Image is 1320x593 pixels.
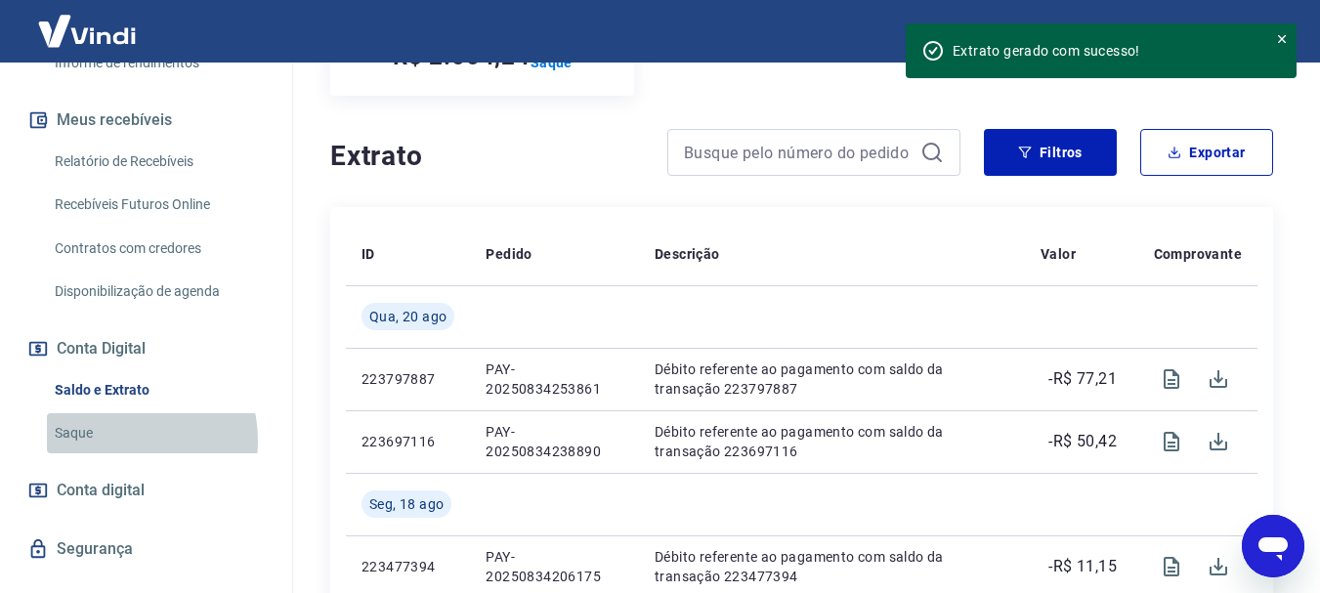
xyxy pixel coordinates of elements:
[655,547,1009,586] p: Débito referente ao pagamento com saldo da transação 223477394
[1048,430,1117,453] p: -R$ 50,42
[47,229,269,269] a: Contratos com credores
[486,547,623,586] p: PAY-20250834206175
[23,469,269,512] a: Conta digital
[655,244,720,264] p: Descrição
[1048,555,1117,578] p: -R$ 11,15
[23,1,150,61] img: Vindi
[47,272,269,312] a: Disponibilização de agenda
[47,370,269,410] a: Saldo e Extrato
[23,528,269,571] a: Segurança
[1195,356,1242,402] span: Download
[1041,244,1076,264] p: Valor
[1195,543,1242,590] span: Download
[655,422,1009,461] p: Débito referente ao pagamento com saldo da transação 223697116
[1242,515,1304,577] iframe: Botão para abrir a janela de mensagens
[684,138,913,167] input: Busque pelo número do pedido
[1148,543,1195,590] span: Visualizar
[47,43,269,83] a: Informe de rendimentos
[486,422,623,461] p: PAY-20250834238890
[1048,367,1117,391] p: -R$ 77,21
[1226,14,1297,50] button: Sair
[486,244,532,264] p: Pedido
[1148,418,1195,465] span: Visualizar
[486,360,623,399] p: PAY-20250834253861
[655,360,1009,399] p: Débito referente ao pagamento com saldo da transação 223797887
[984,129,1117,176] button: Filtros
[1195,418,1242,465] span: Download
[362,369,454,389] p: 223797887
[1148,356,1195,402] span: Visualizar
[362,432,454,451] p: 223697116
[23,99,269,142] button: Meus recebíveis
[362,557,454,576] p: 223477394
[369,494,444,514] span: Seg, 18 ago
[362,244,375,264] p: ID
[1154,244,1242,264] p: Comprovante
[57,477,145,504] span: Conta digital
[47,185,269,225] a: Recebíveis Futuros Online
[47,142,269,182] a: Relatório de Recebíveis
[47,413,269,453] a: Saque
[330,137,644,176] h4: Extrato
[23,327,269,370] button: Conta Digital
[953,41,1252,61] div: Extrato gerado com sucesso!
[369,307,447,326] span: Qua, 20 ago
[1140,129,1273,176] button: Exportar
